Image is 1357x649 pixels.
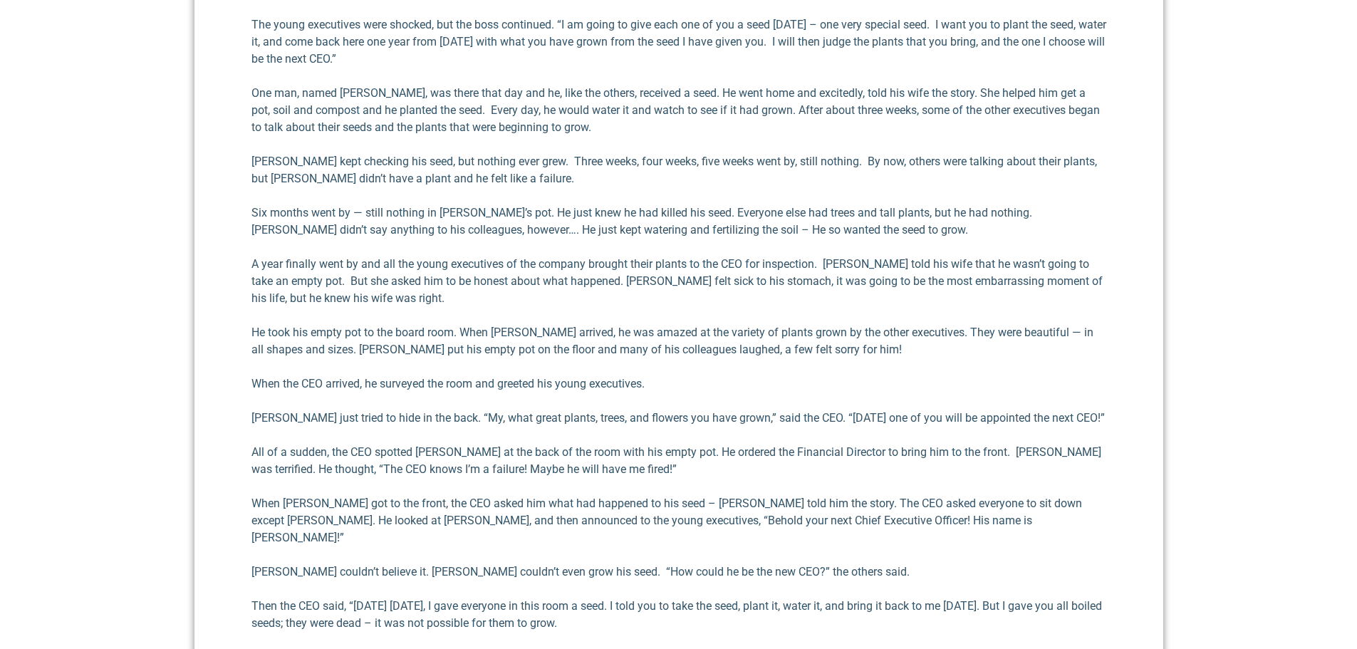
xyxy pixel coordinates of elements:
[251,444,1106,478] p: All of a sudden, the CEO spotted [PERSON_NAME] at the back of the room with his empty pot. He ord...
[251,256,1106,307] p: A year finally went by and all the young executives of the company brought their plants to the CE...
[251,153,1106,187] p: [PERSON_NAME] kept checking his seed, but nothing ever grew. Three weeks, four weeks, five weeks ...
[251,598,1106,632] p: Then the CEO said, “[DATE] [DATE], I gave everyone in this room a seed. I told you to take the se...
[251,375,1106,393] p: When the CEO arrived, he surveyed the room and greeted his young executives.
[251,495,1106,546] p: When [PERSON_NAME] got to the front, the CEO asked him what had happened to his seed – [PERSON_NA...
[251,324,1106,358] p: He took his empty pot to the board room. When [PERSON_NAME] arrived, he was amazed at the variety...
[251,564,1106,581] p: [PERSON_NAME] couldn’t believe it. [PERSON_NAME] couldn’t even grow his seed. “How could he be th...
[251,410,1106,427] p: [PERSON_NAME] just tried to hide in the back. “My, what great plants, trees, and flowers you have...
[251,85,1106,136] p: One man, named [PERSON_NAME], was there that day and he, like the others, received a seed. He wen...
[251,204,1106,239] p: Six months went by — still nothing in [PERSON_NAME]’s pot. He just knew he had killed his seed. E...
[251,16,1106,68] p: The young executives were shocked, but the boss continued. “I am going to give each one of you a ...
